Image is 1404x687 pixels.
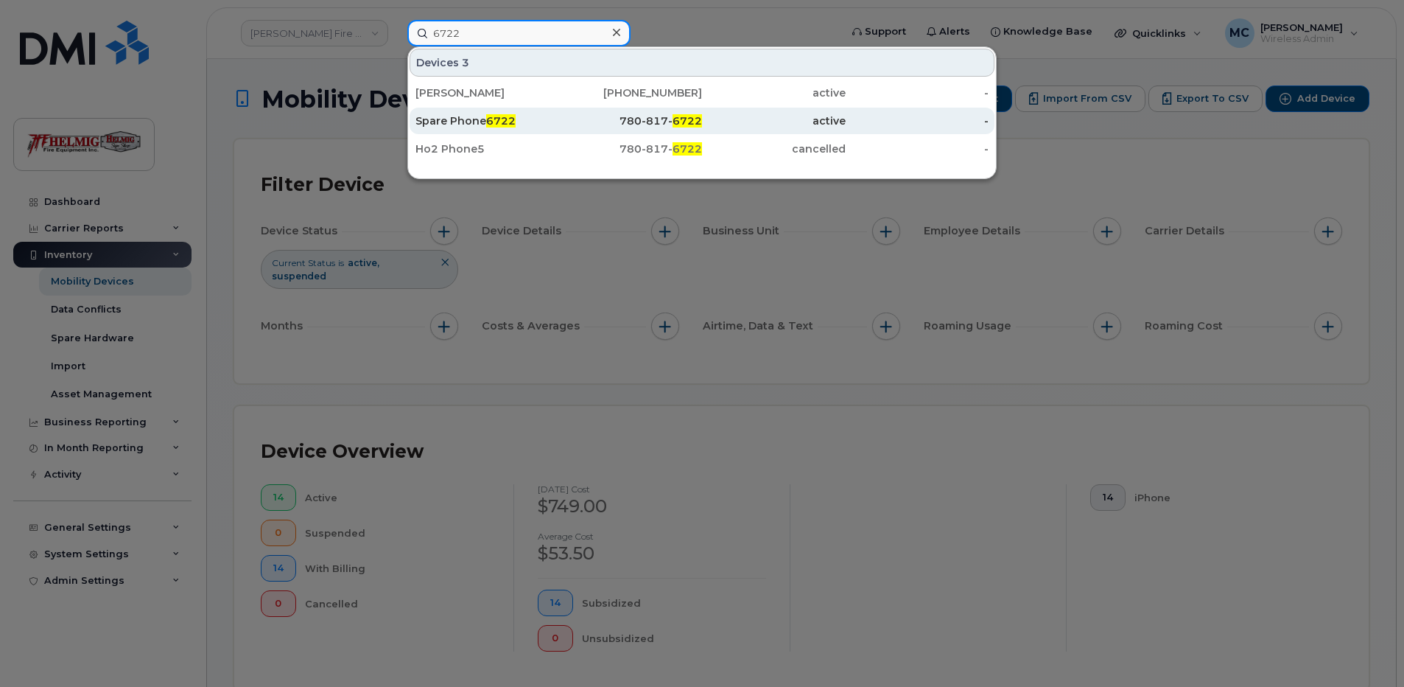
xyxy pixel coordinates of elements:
[486,114,516,128] span: 6722
[415,86,559,100] div: [PERSON_NAME]
[673,142,702,156] span: 6722
[410,80,994,106] a: [PERSON_NAME][PHONE_NUMBER]active-
[559,86,703,100] div: [PHONE_NUMBER]
[846,142,989,156] div: -
[702,86,846,100] div: active
[410,136,994,162] a: Ho2 Phone5780-817-6722cancelled-
[702,142,846,156] div: cancelled
[846,86,989,100] div: -
[702,114,846,128] div: active
[673,114,702,128] span: 6722
[559,114,703,128] div: 780-817-
[415,142,559,156] div: Ho2 Phone5
[415,114,559,128] div: Spare Phone
[559,142,703,156] div: 780-817-
[846,114,989,128] div: -
[410,108,994,134] a: Spare Phone6722780-817-6722active-
[462,55,469,70] span: 3
[410,49,994,77] div: Devices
